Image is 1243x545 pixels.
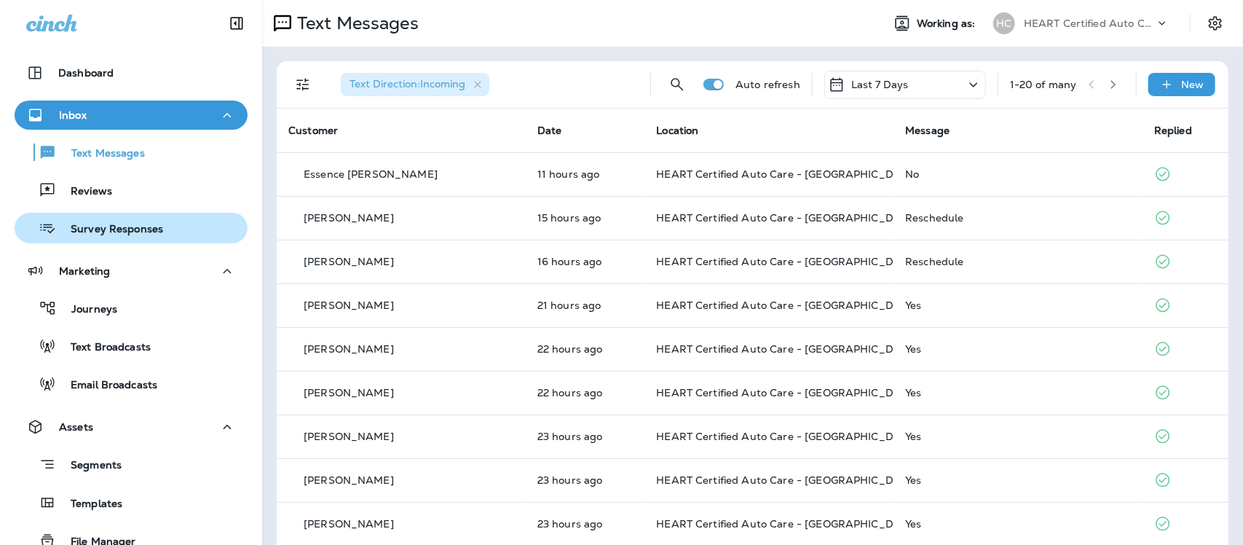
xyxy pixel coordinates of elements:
span: HEART Certified Auto Care - [GEOGRAPHIC_DATA] [656,517,918,530]
button: Segments [15,449,248,480]
p: [PERSON_NAME] [304,431,394,442]
p: Aug 21, 2025 09:16 AM [537,518,634,530]
span: Working as: [917,17,979,30]
p: Templates [56,498,122,511]
p: HEART Certified Auto Care [1024,17,1155,29]
p: Text Messages [291,12,419,34]
span: HEART Certified Auto Care - [GEOGRAPHIC_DATA] [656,299,918,312]
p: Text Broadcasts [56,341,151,355]
p: Inbox [59,109,87,121]
button: Journeys [15,293,248,324]
p: [PERSON_NAME] [304,387,394,399]
div: 1 - 20 of many [1010,79,1077,90]
p: Reviews [56,185,112,199]
p: Survey Responses [56,223,163,237]
div: HC [993,12,1015,34]
p: New [1182,79,1204,90]
p: Journeys [57,303,117,317]
span: Date [537,124,562,137]
span: HEART Certified Auto Care - [GEOGRAPHIC_DATA] [656,386,918,399]
button: Text Messages [15,137,248,168]
div: Reschedule [905,256,1131,267]
span: HEART Certified Auto Care - [GEOGRAPHIC_DATA] [656,255,918,268]
span: HEART Certified Auto Care - [GEOGRAPHIC_DATA] [656,342,918,356]
button: Email Broadcasts [15,369,248,399]
span: Replied [1154,124,1192,137]
span: HEART Certified Auto Care - [GEOGRAPHIC_DATA] [656,168,918,181]
div: No [905,168,1131,180]
button: Filters [288,70,317,99]
p: Dashboard [58,67,114,79]
div: Text Direction:Incoming [341,73,489,96]
p: Essence [PERSON_NAME] [304,168,438,180]
span: HEART Certified Auto Care - [GEOGRAPHIC_DATA] [656,211,918,224]
div: Reschedule [905,212,1131,224]
div: Yes [905,343,1131,355]
p: Assets [59,421,93,433]
span: Text Direction : Incoming [350,77,465,90]
p: Aug 21, 2025 05:16 PM [537,212,634,224]
p: Segments [56,459,122,474]
button: Settings [1202,10,1228,36]
button: Dashboard [15,58,248,87]
span: Customer [288,124,338,137]
span: HEART Certified Auto Care - [GEOGRAPHIC_DATA] [656,474,918,487]
p: Auto refresh [735,79,800,90]
div: Yes [905,387,1131,399]
p: Last 7 Days [851,79,909,90]
p: Text Messages [57,147,145,161]
button: Inbox [15,101,248,130]
div: Yes [905,518,1131,530]
button: Search Messages [663,70,692,99]
p: [PERSON_NAME] [304,256,394,267]
button: Text Broadcasts [15,331,248,361]
p: Aug 21, 2025 09:22 AM [537,474,634,486]
button: Marketing [15,256,248,286]
p: [PERSON_NAME] [304,299,394,311]
p: Aug 21, 2025 09:25 AM [537,431,634,442]
p: [PERSON_NAME] [304,518,394,530]
button: Reviews [15,175,248,205]
div: Yes [905,299,1131,311]
p: Marketing [59,265,110,277]
button: Templates [15,487,248,518]
p: Aug 21, 2025 03:50 PM [537,256,634,267]
p: [PERSON_NAME] [304,212,394,224]
span: Message [905,124,950,137]
p: [PERSON_NAME] [304,343,394,355]
button: Assets [15,412,248,442]
span: HEART Certified Auto Care - [GEOGRAPHIC_DATA] [656,430,918,443]
div: Yes [905,431,1131,442]
p: [PERSON_NAME] [304,474,394,486]
button: Survey Responses [15,213,248,243]
span: Location [656,124,698,137]
button: Collapse Sidebar [216,9,257,38]
p: Aug 21, 2025 10:30 AM [537,343,634,355]
p: Aug 21, 2025 08:48 PM [537,168,634,180]
p: Aug 21, 2025 09:59 AM [537,387,634,399]
div: Yes [905,474,1131,486]
p: Aug 21, 2025 11:01 AM [537,299,634,311]
p: Email Broadcasts [56,379,157,393]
